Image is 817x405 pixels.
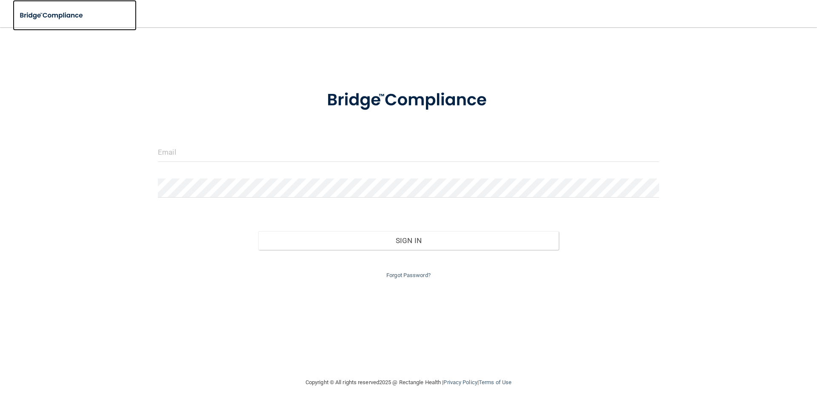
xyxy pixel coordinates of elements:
img: bridge_compliance_login_screen.278c3ca4.svg [309,78,508,122]
a: Privacy Policy [443,379,477,385]
button: Sign In [258,231,559,250]
div: Copyright © All rights reserved 2025 @ Rectangle Health | | [253,369,564,396]
iframe: Drift Widget Chat Controller [670,345,807,379]
a: Terms of Use [479,379,511,385]
a: Forgot Password? [386,272,431,278]
img: bridge_compliance_login_screen.278c3ca4.svg [13,7,91,24]
input: Email [158,143,659,162]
